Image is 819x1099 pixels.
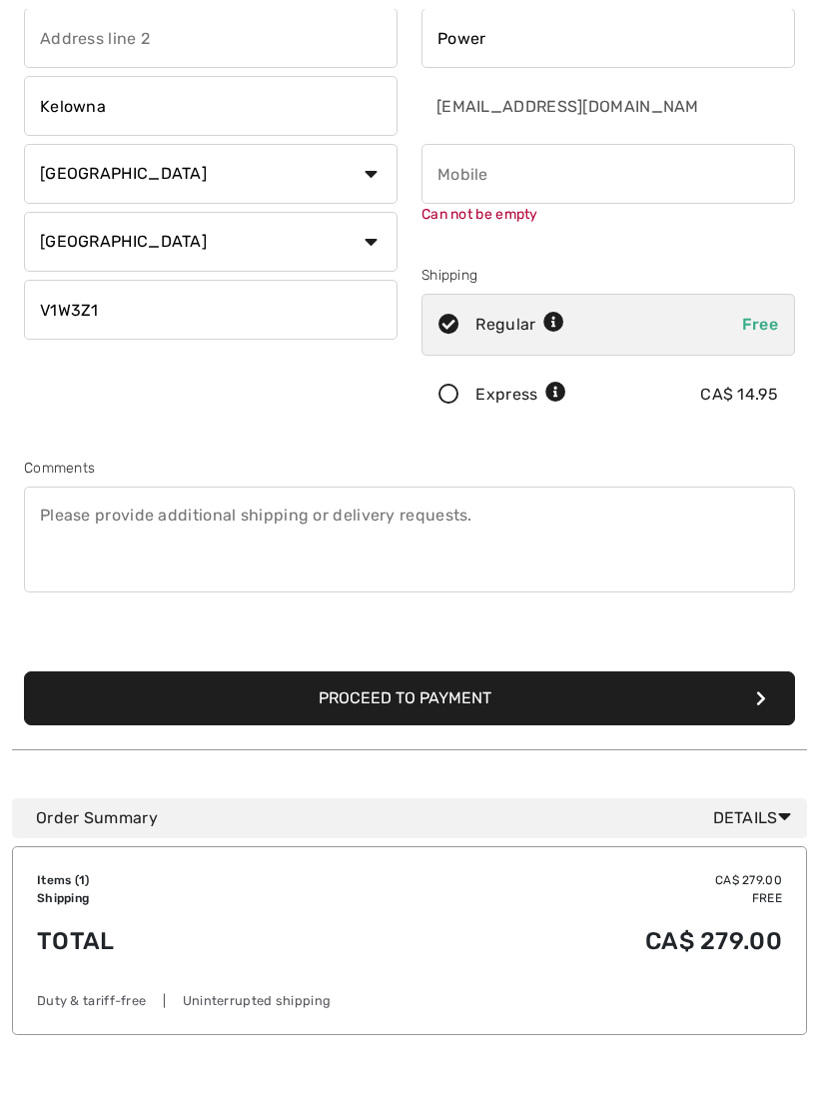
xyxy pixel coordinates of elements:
[24,77,398,137] input: City
[36,807,799,831] div: Order Summary
[307,872,782,890] td: CA$ 279.00
[475,314,564,338] div: Regular
[37,908,307,976] td: Total
[24,281,398,341] input: Zip/Postal Code
[37,992,782,1011] div: Duty & tariff-free | Uninterrupted shipping
[421,205,795,226] div: Can not be empty
[37,890,307,908] td: Shipping
[79,874,85,888] span: 1
[24,459,795,480] div: Comments
[421,9,795,69] input: Last name
[421,266,795,287] div: Shipping
[24,672,795,726] button: Proceed to Payment
[307,890,782,908] td: Free
[475,384,566,408] div: Express
[37,872,307,890] td: Items ( )
[700,384,778,408] div: CA$ 14.95
[24,9,398,69] input: Address line 2
[421,145,795,205] input: Mobile
[713,807,799,831] span: Details
[742,316,778,335] span: Free
[307,908,782,976] td: CA$ 279.00
[421,77,702,137] input: E-mail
